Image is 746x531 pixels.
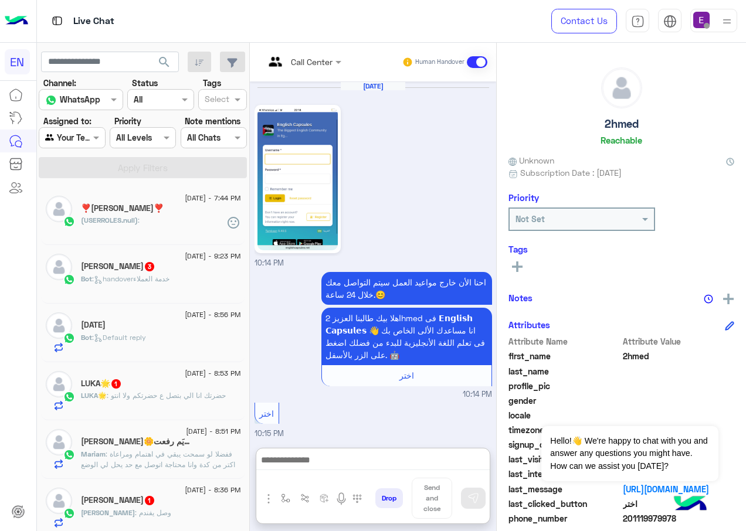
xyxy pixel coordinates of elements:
[663,15,677,28] img: tab
[145,496,154,505] span: 1
[508,154,554,166] span: Unknown
[508,244,734,254] h6: Tags
[46,254,72,280] img: defaultAdmin.png
[296,489,315,508] button: Trigger scenario
[508,380,620,392] span: profile_pic
[623,394,735,407] span: null
[412,478,452,519] button: Send and close
[81,495,155,505] h5: Abdallah ElNajar
[623,350,735,362] span: 2hmed
[43,77,76,89] label: Channel:
[63,391,75,403] img: WhatsApp
[81,261,155,271] h5: Mahmoud Abdurhman
[551,9,617,33] a: Contact Us
[508,350,620,362] span: first_name
[203,77,221,89] label: Tags
[720,14,734,29] img: profile
[334,492,348,506] img: send voice note
[81,391,107,400] span: LUKA🌟
[5,49,30,74] div: EN
[81,450,235,479] span: ففضلا لو سمحت يبقي في اهتمام ومراعاة اكتر من كدة وانا محتاجة اتوصل مع حد يحل لي الوضع بعد اذنكم
[39,157,247,178] button: Apply Filters
[185,115,240,127] label: Note mentions
[107,391,226,400] span: حضرتك انا الي بتصل ع حضرتكم ولا انتو
[508,365,620,377] span: last_name
[92,333,146,342] span: : Default reply
[255,429,284,438] span: 10:15 PM
[63,449,75,461] img: WhatsApp
[138,216,140,224] span: :
[276,489,296,508] button: select flow
[81,203,164,213] h5: ❣️ليلى عمرو❣️
[508,438,620,451] span: signup_date
[508,453,620,465] span: last_visited_flow
[135,508,171,517] span: وصل يفندم
[81,437,193,447] h5: Mariam Refaat🌼مريَم رفعت
[111,379,121,389] span: 1
[415,57,464,67] small: Human Handover
[185,251,240,261] span: [DATE] - 9:23 PM
[81,216,138,224] span: (USERROLES.null)
[321,308,492,365] p: 13/9/2025, 10:14 PM
[631,15,645,28] img: tab
[508,424,620,436] span: timezone
[81,274,92,283] span: Bot
[605,117,639,131] h5: 2hmed
[320,493,329,503] img: create order
[46,196,72,222] img: defaultAdmin.png
[63,508,75,519] img: WhatsApp
[508,335,620,348] span: Attribute Name
[670,484,711,525] img: hulul-logo.png
[623,512,735,525] span: 201119979978
[46,312,72,339] img: defaultAdmin.png
[508,468,620,480] span: last_interaction
[185,193,240,203] span: [DATE] - 7:44 PM
[114,115,141,127] label: Priority
[157,55,171,69] span: search
[508,512,620,525] span: phone_number
[185,368,240,379] span: [DATE] - 8:53 PM
[315,489,334,508] button: create order
[81,508,135,517] span: [PERSON_NAME]
[63,274,75,285] img: WhatsApp
[520,166,622,179] span: Subscription Date : [DATE]
[150,52,179,77] button: search
[185,485,240,495] span: [DATE] - 8:36 PM
[5,9,28,33] img: Logo
[43,115,91,127] label: Assigned to:
[508,319,550,330] h6: Attributes
[399,370,414,380] span: اختر
[508,483,620,495] span: last_message
[63,332,75,344] img: WhatsApp
[623,498,735,510] span: اختر
[375,488,403,508] button: Drop
[601,135,642,145] h6: Reachable
[467,492,479,504] img: send message
[602,68,642,108] img: defaultAdmin.png
[693,12,710,28] img: userImage
[81,320,106,330] h5: Ramadan
[73,13,114,29] p: Live Chat
[81,450,106,458] span: Mariam
[541,426,718,481] span: Hello!👋 We're happy to chat with you and answer any questions you might have. How can we assist y...
[186,426,240,437] span: [DATE] - 8:51 PM
[463,389,492,400] span: 10:14 PM
[508,394,620,407] span: gender
[132,77,158,89] label: Status
[259,409,274,418] span: اختر
[46,488,72,514] img: defaultAdmin.png
[203,93,229,108] div: Select
[255,258,284,267] span: 10:14 PM
[81,333,92,342] span: Bot
[341,82,405,90] h6: [DATE]
[92,274,169,283] span: : handoverخدمة العملاء
[623,335,735,348] span: Attribute Value
[46,371,72,397] img: defaultAdmin.png
[352,494,362,503] img: make a call
[145,262,154,271] span: 3
[723,294,734,304] img: add
[63,216,75,227] img: WhatsApp
[300,493,310,503] img: Trigger scenario
[321,272,492,305] p: 13/9/2025, 10:14 PM
[257,108,338,250] img: 1701329190584877.jpg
